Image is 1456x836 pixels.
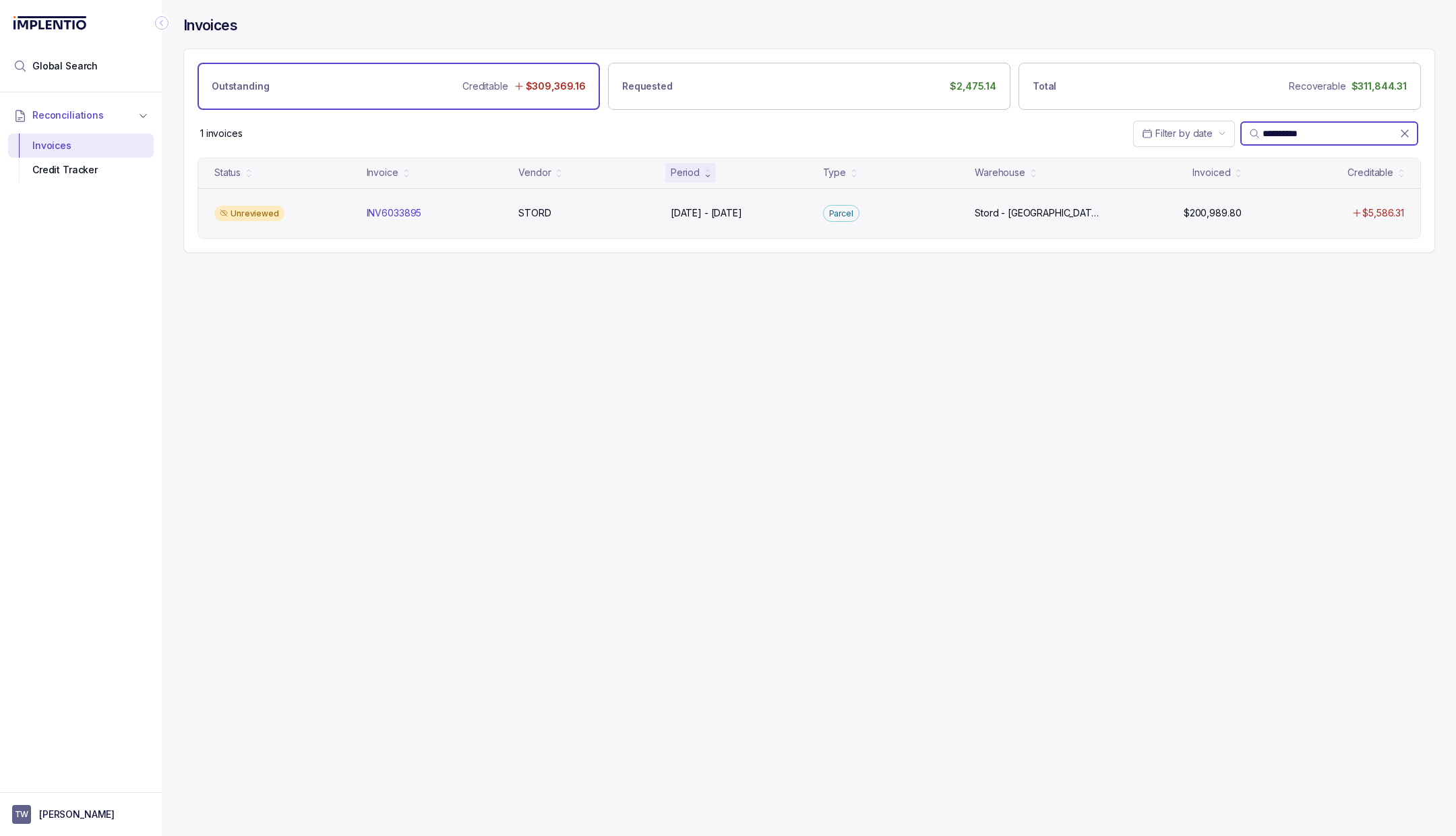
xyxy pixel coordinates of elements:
p: $5,586.31 [1362,206,1404,220]
div: Reconciliations [8,131,154,185]
div: Collapse Icon [154,15,170,31]
p: [PERSON_NAME] [39,808,115,821]
p: $309,369.16 [526,80,586,93]
div: Warehouse [975,166,1025,179]
div: Period [671,166,700,179]
div: Remaining page entries [200,127,243,140]
p: Total [1033,80,1056,93]
p: Recoverable [1289,80,1345,93]
button: User initials[PERSON_NAME] [12,805,150,824]
div: Invoiced [1192,166,1230,179]
p: Stord - [GEOGRAPHIC_DATA] [975,206,1100,220]
p: $2,475.14 [950,80,996,93]
p: Outstanding [212,80,269,93]
div: Vendor [518,166,551,179]
h4: Invoices [183,16,237,35]
div: Invoices [19,133,143,158]
p: STORD [518,206,551,220]
button: Reconciliations [8,100,154,130]
p: Creditable [462,80,508,93]
div: Status [214,166,241,179]
span: Reconciliations [32,109,104,122]
search: Date Range Picker [1142,127,1213,140]
p: $311,844.31 [1352,80,1407,93]
span: Filter by date [1155,127,1213,139]
div: Unreviewed [214,206,284,222]
p: 1 invoices [200,127,243,140]
button: Date Range Picker [1133,121,1235,146]
p: Parcel [829,207,853,220]
p: INV6033895 [367,206,422,220]
p: $200,989.80 [1184,206,1241,220]
span: User initials [12,805,31,824]
span: Global Search [32,59,98,73]
div: Credit Tracker [19,158,143,182]
p: Requested [622,80,673,93]
p: [DATE] - [DATE] [671,206,742,220]
div: Creditable [1347,166,1393,179]
div: Invoice [367,166,398,179]
div: Type [823,166,846,179]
